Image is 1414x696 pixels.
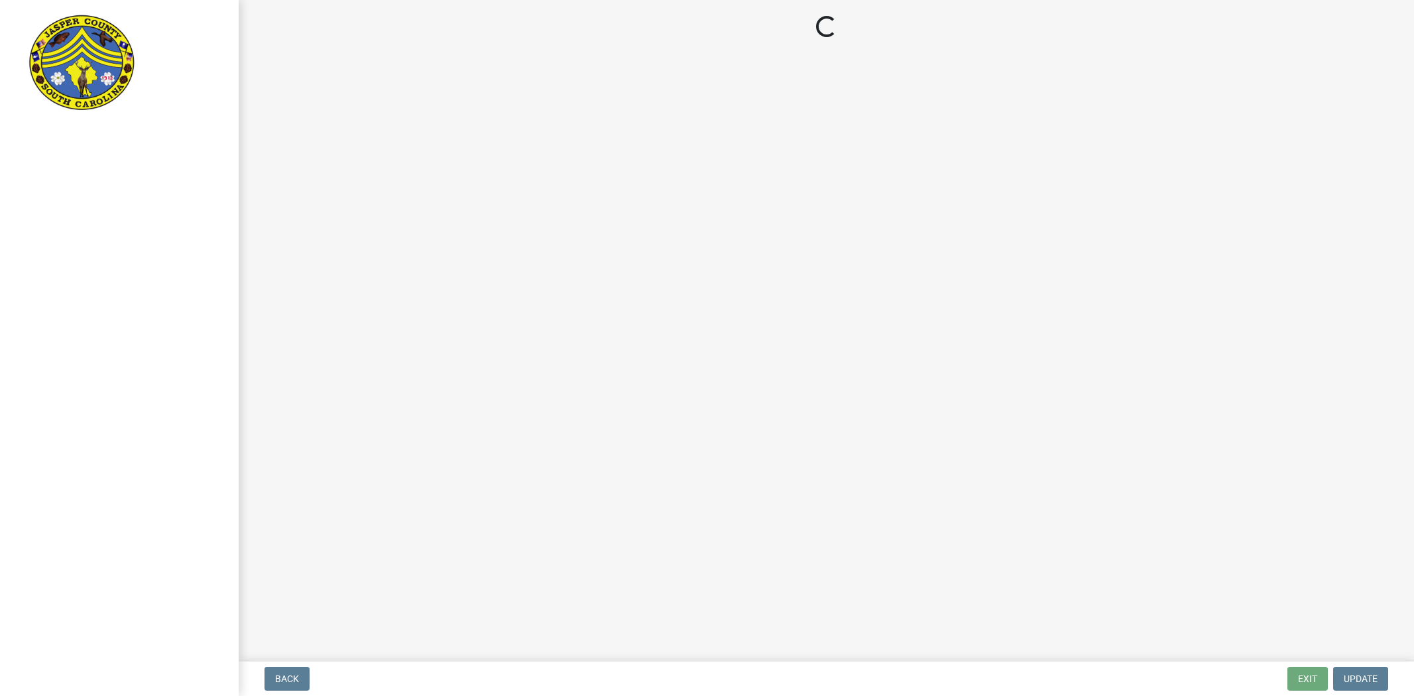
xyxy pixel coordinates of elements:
button: Back [265,667,310,691]
img: Jasper County, South Carolina [27,14,137,113]
span: Back [275,673,299,684]
button: Update [1333,667,1388,691]
button: Exit [1287,667,1328,691]
span: Update [1344,673,1378,684]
